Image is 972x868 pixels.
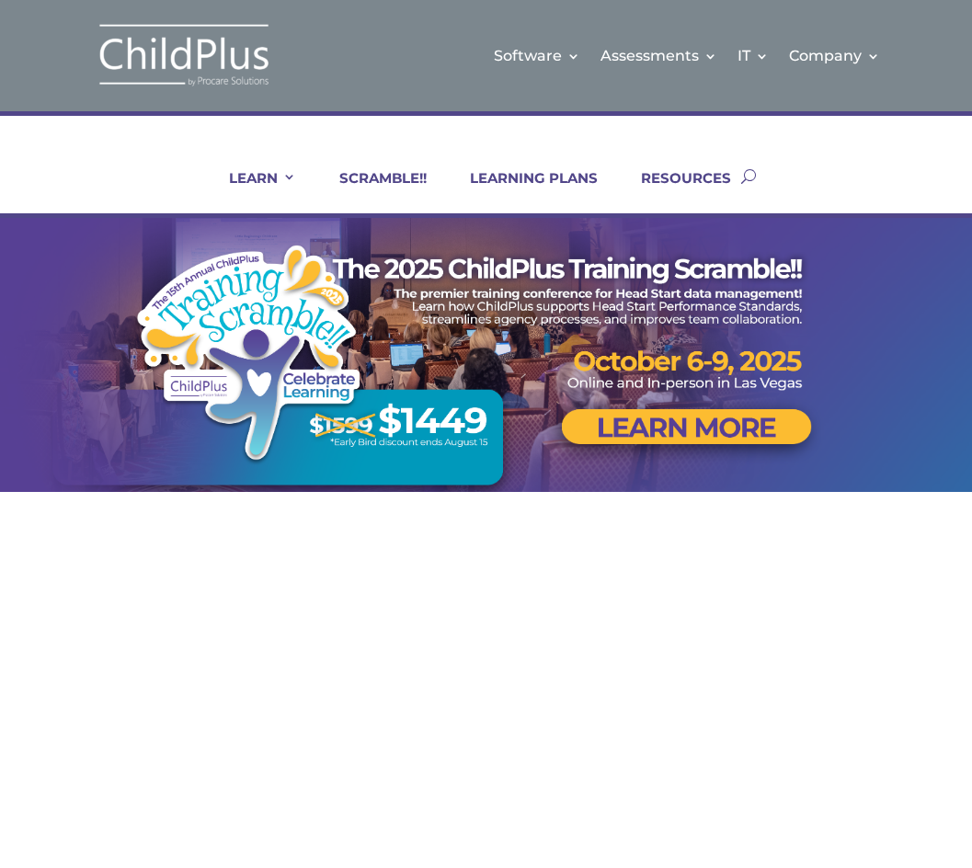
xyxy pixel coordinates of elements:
[316,169,427,213] a: SCRAMBLE!!
[738,18,769,93] a: IT
[618,169,731,213] a: RESOURCES
[206,169,296,213] a: LEARN
[789,18,880,93] a: Company
[600,18,717,93] a: Assessments
[494,18,580,93] a: Software
[447,169,598,213] a: LEARNING PLANS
